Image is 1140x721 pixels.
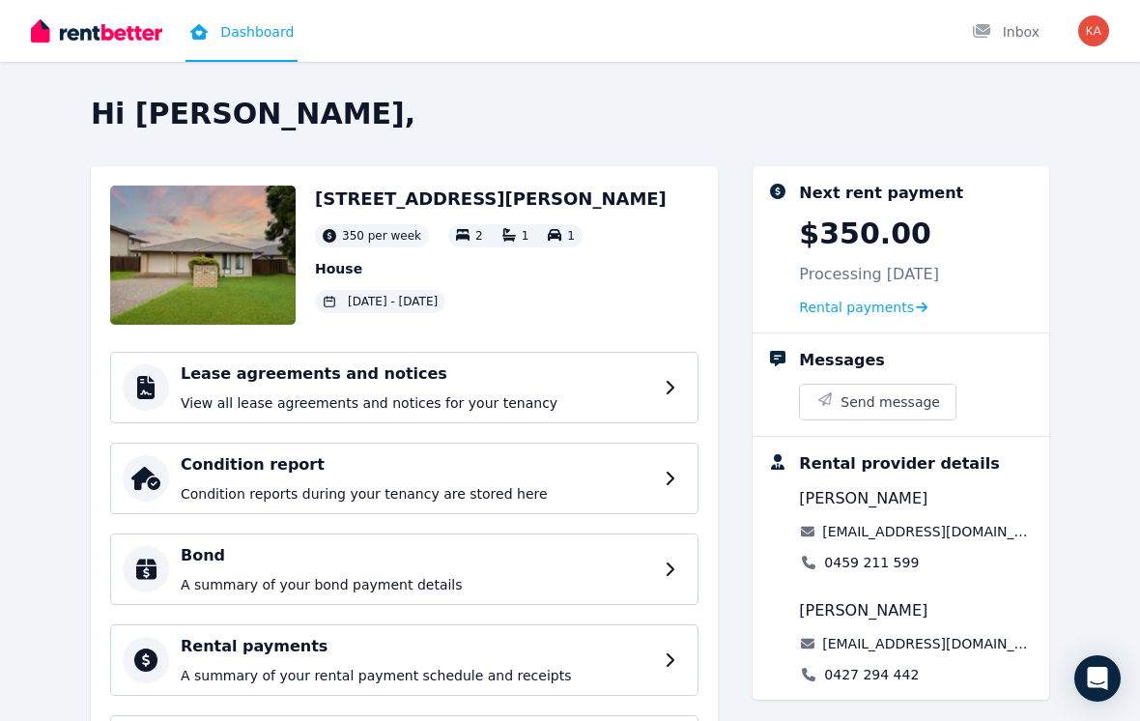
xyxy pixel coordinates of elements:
h2: Hi [PERSON_NAME], [91,97,1049,131]
p: $350.00 [799,216,931,251]
a: [EMAIL_ADDRESS][DOMAIN_NAME] [822,634,1034,653]
a: 0427 294 442 [824,665,919,684]
p: View all lease agreements and notices for your tenancy [181,393,653,413]
div: Messages [799,349,884,372]
span: 2 [475,229,483,243]
div: Next rent payment [799,182,963,205]
div: Open Intercom Messenger [1074,655,1121,702]
span: [DATE] - [DATE] [348,294,438,309]
span: 1 [567,229,575,243]
span: [PERSON_NAME] [799,487,927,510]
h4: Lease agreements and notices [181,362,653,386]
span: 350 per week [342,228,421,244]
img: Katherine Ainsworth [1078,15,1109,46]
a: Rental payments [799,298,927,317]
h4: Condition report [181,453,653,476]
button: Send message [800,385,955,419]
p: Processing [DATE] [799,263,939,286]
span: 1 [522,229,529,243]
h4: Bond [181,544,653,567]
h4: Rental payments [181,635,653,658]
img: Property Url [110,186,296,325]
img: RentBetter [31,16,162,45]
p: A summary of your rental payment schedule and receipts [181,666,653,685]
h2: [STREET_ADDRESS][PERSON_NAME] [315,186,667,213]
div: Rental provider details [799,452,999,476]
span: [PERSON_NAME] [799,599,927,622]
a: [EMAIL_ADDRESS][DOMAIN_NAME] [822,522,1034,541]
span: Rental payments [799,298,914,317]
div: Inbox [972,22,1040,42]
p: Condition reports during your tenancy are stored here [181,484,653,504]
a: 0459 211 599 [824,553,919,572]
span: Send message [841,392,940,412]
p: A summary of your bond payment details [181,575,653,594]
p: House [315,259,667,278]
